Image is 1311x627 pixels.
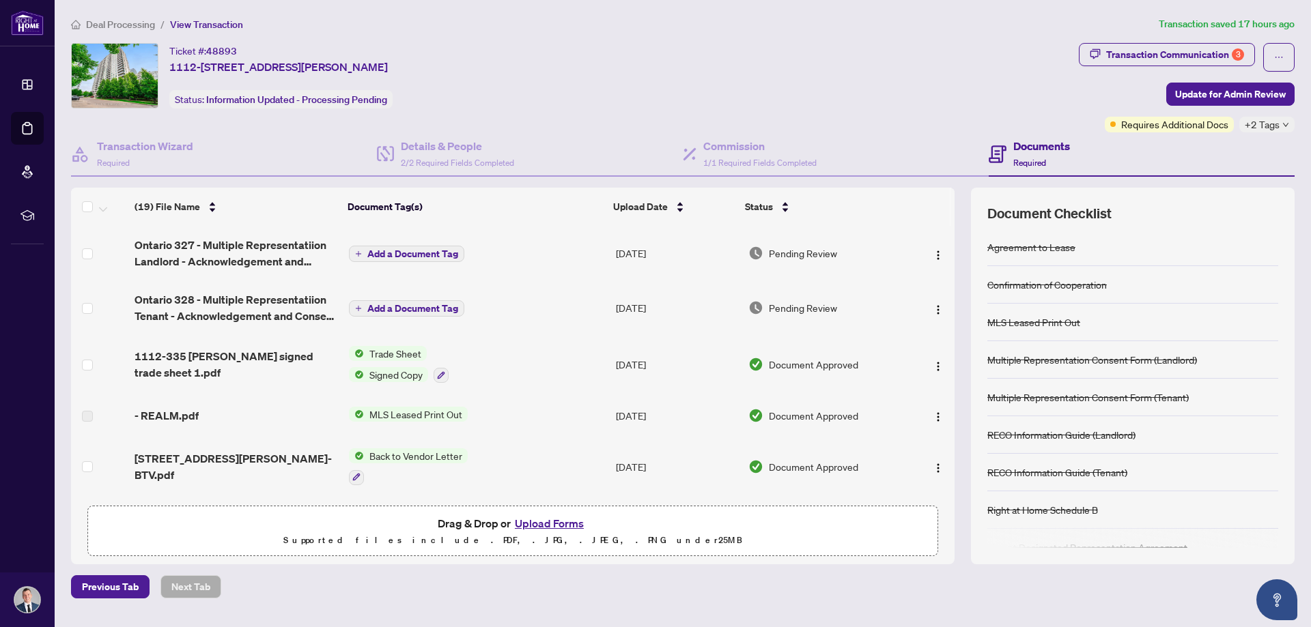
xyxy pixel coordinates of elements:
[987,315,1080,330] div: MLS Leased Print Out
[745,199,773,214] span: Status
[82,576,139,598] span: Previous Tab
[160,575,221,598] button: Next Tab
[1166,83,1295,106] button: Update for Admin Review
[364,448,468,463] span: Back to Vendor Letter
[703,138,817,154] h4: Commission
[71,20,81,29] span: home
[160,16,165,32] li: /
[987,465,1127,480] div: RECO Information Guide (Tenant)
[769,408,858,423] span: Document Approved
[933,250,944,261] img: Logo
[987,239,1075,254] div: Agreement to Lease
[610,437,743,496] td: [DATE]
[97,138,193,154] h4: Transaction Wizard
[927,456,949,478] button: Logo
[610,335,743,394] td: [DATE]
[135,407,199,424] span: - REALM.pdf
[364,407,468,422] span: MLS Leased Print Out
[364,346,427,361] span: Trade Sheet
[987,502,1098,517] div: Right at Home Schedule B
[401,158,514,168] span: 2/2 Required Fields Completed
[1282,121,1289,128] span: down
[748,459,763,474] img: Document Status
[613,199,668,214] span: Upload Date
[927,353,949,375] button: Logo
[349,367,364,382] img: Status Icon
[748,408,763,423] img: Document Status
[1106,44,1244,65] div: Transaction Communication
[88,506,938,557] span: Drag & Drop orUpload FormsSupported files include .PDF, .JPG, .JPEG, .PNG under25MB
[1256,579,1297,620] button: Open asap
[135,291,337,324] span: Ontario 328 - Multiple Representatiion Tenant - Acknowledgement and Consent Disclosure 1.pdf
[748,246,763,261] img: Document Status
[206,45,237,57] span: 48893
[169,43,237,59] div: Ticket #:
[367,249,458,259] span: Add a Document Tag
[355,305,362,312] span: plus
[608,188,739,226] th: Upload Date
[364,367,428,382] span: Signed Copy
[748,357,763,372] img: Document Status
[96,532,929,549] p: Supported files include .PDF, .JPG, .JPEG, .PNG under 25 MB
[206,93,387,106] span: Information Updated - Processing Pending
[987,352,1197,367] div: Multiple Representation Consent Form (Landlord)
[1013,158,1046,168] span: Required
[987,427,1136,442] div: RECO Information Guide (Landlord)
[135,450,337,483] span: [STREET_ADDRESS][PERSON_NAME]-BTV.pdf
[349,407,364,422] img: Status Icon
[987,390,1189,405] div: Multiple Representation Consent Form (Tenant)
[342,188,608,226] th: Document Tag(s)
[769,357,858,372] span: Document Approved
[610,394,743,437] td: [DATE]
[72,44,158,108] img: IMG-W12332806_1.jpg
[170,18,243,31] span: View Transaction
[135,199,200,214] span: (19) File Name
[367,304,458,313] span: Add a Document Tag
[355,250,362,257] span: plus
[1121,117,1228,132] span: Requires Additional Docs
[71,575,150,598] button: Previous Tab
[927,297,949,319] button: Logo
[1079,43,1255,66] button: Transaction Communication3
[349,346,364,361] img: Status Icon
[769,300,837,315] span: Pending Review
[610,496,743,555] td: [DATE]
[987,204,1112,223] span: Document Checklist
[129,188,342,226] th: (19) File Name
[349,245,464,263] button: Add a Document Tag
[748,300,763,315] img: Document Status
[511,514,588,532] button: Upload Forms
[135,348,337,381] span: 1112-335 [PERSON_NAME] signed trade sheet 1.pdf
[610,280,743,335] td: [DATE]
[933,304,944,315] img: Logo
[739,188,904,226] th: Status
[349,246,464,262] button: Add a Document Tag
[169,90,393,108] div: Status:
[769,459,858,474] span: Document Approved
[1232,48,1244,61] div: 3
[610,226,743,280] td: [DATE]
[933,463,944,473] img: Logo
[1274,53,1284,62] span: ellipsis
[11,10,44,35] img: logo
[987,277,1107,292] div: Confirmation of Cooperation
[349,407,468,422] button: Status IconMLS Leased Print Out
[769,246,837,261] span: Pending Review
[349,300,464,317] button: Add a Document Tag
[135,237,337,269] span: Ontario 327 - Multiple Representatiion Landlord - Acknowledgement and Consent Disclosure 1.pdf
[933,411,944,422] img: Logo
[86,18,155,31] span: Deal Processing
[1245,117,1280,132] span: +2 Tags
[1013,138,1070,154] h4: Documents
[349,448,364,463] img: Status Icon
[703,158,817,168] span: 1/1 Required Fields Completed
[349,448,468,485] button: Status IconBack to Vendor Letter
[927,405,949,426] button: Logo
[438,514,588,532] span: Drag & Drop or
[927,242,949,264] button: Logo
[1175,83,1286,105] span: Update for Admin Review
[169,59,388,75] span: 1112-[STREET_ADDRESS][PERSON_NAME]
[933,361,944,372] img: Logo
[1159,16,1295,32] article: Transaction saved 17 hours ago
